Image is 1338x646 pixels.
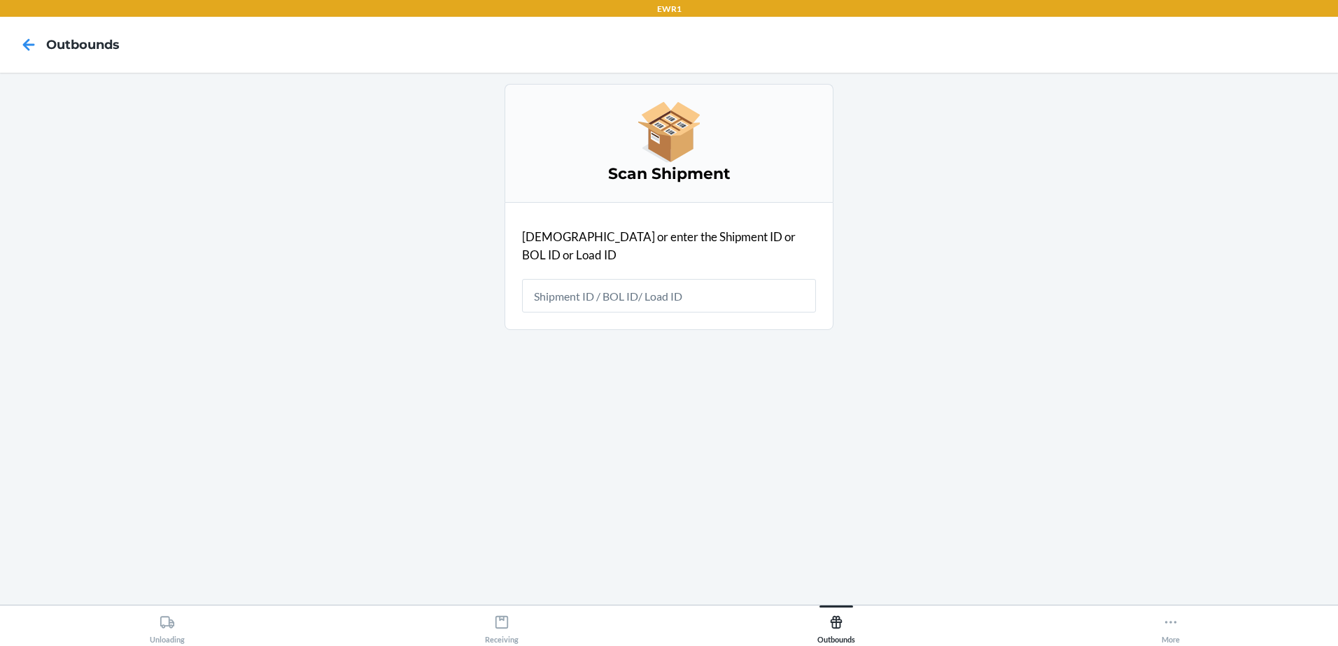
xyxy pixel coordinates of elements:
[1003,605,1338,644] button: More
[657,3,682,15] p: EWR1
[150,609,185,644] div: Unloading
[817,609,855,644] div: Outbounds
[1162,609,1180,644] div: More
[46,36,120,54] h4: Outbounds
[522,163,816,185] h3: Scan Shipment
[522,228,816,264] p: [DEMOGRAPHIC_DATA] or enter the Shipment ID or BOL ID or Load ID
[334,605,669,644] button: Receiving
[485,609,519,644] div: Receiving
[522,279,816,313] input: Shipment ID / BOL ID/ Load ID
[669,605,1003,644] button: Outbounds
